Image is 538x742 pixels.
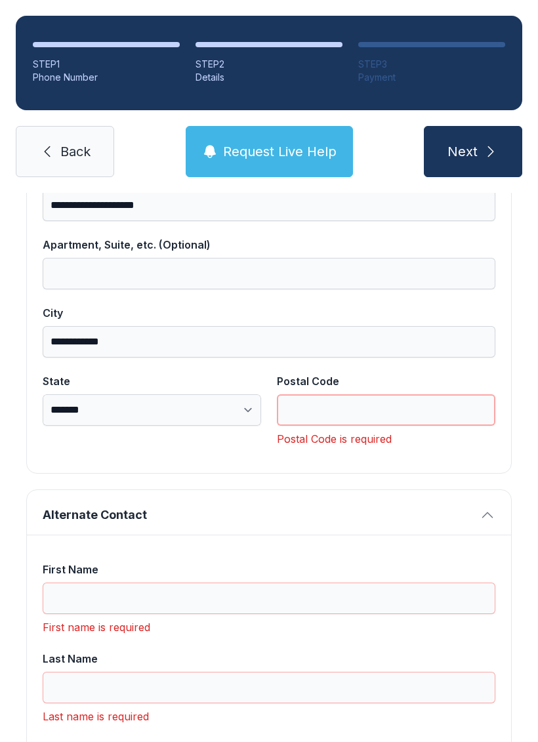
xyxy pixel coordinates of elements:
[43,237,495,253] div: Apartment, Suite, etc. (Optional)
[43,562,495,577] div: First Name
[43,326,495,358] input: City
[33,58,180,71] div: STEP 1
[43,672,495,703] input: Last Name
[43,190,495,221] input: Address
[60,142,91,161] span: Back
[277,394,495,426] input: Postal Code
[447,142,478,161] span: Next
[43,373,261,389] div: State
[358,58,505,71] div: STEP 3
[43,258,495,289] input: Apartment, Suite, etc. (Optional)
[43,619,495,635] div: First name is required
[43,506,474,524] span: Alternate Contact
[358,71,505,84] div: Payment
[43,394,261,426] select: State
[43,583,495,614] input: First Name
[33,71,180,84] div: Phone Number
[43,651,495,667] div: Last Name
[43,305,495,321] div: City
[196,58,342,71] div: STEP 2
[43,709,495,724] div: Last name is required
[223,142,337,161] span: Request Live Help
[277,373,495,389] div: Postal Code
[196,71,342,84] div: Details
[277,431,495,447] div: Postal Code is required
[27,490,511,535] button: Alternate Contact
